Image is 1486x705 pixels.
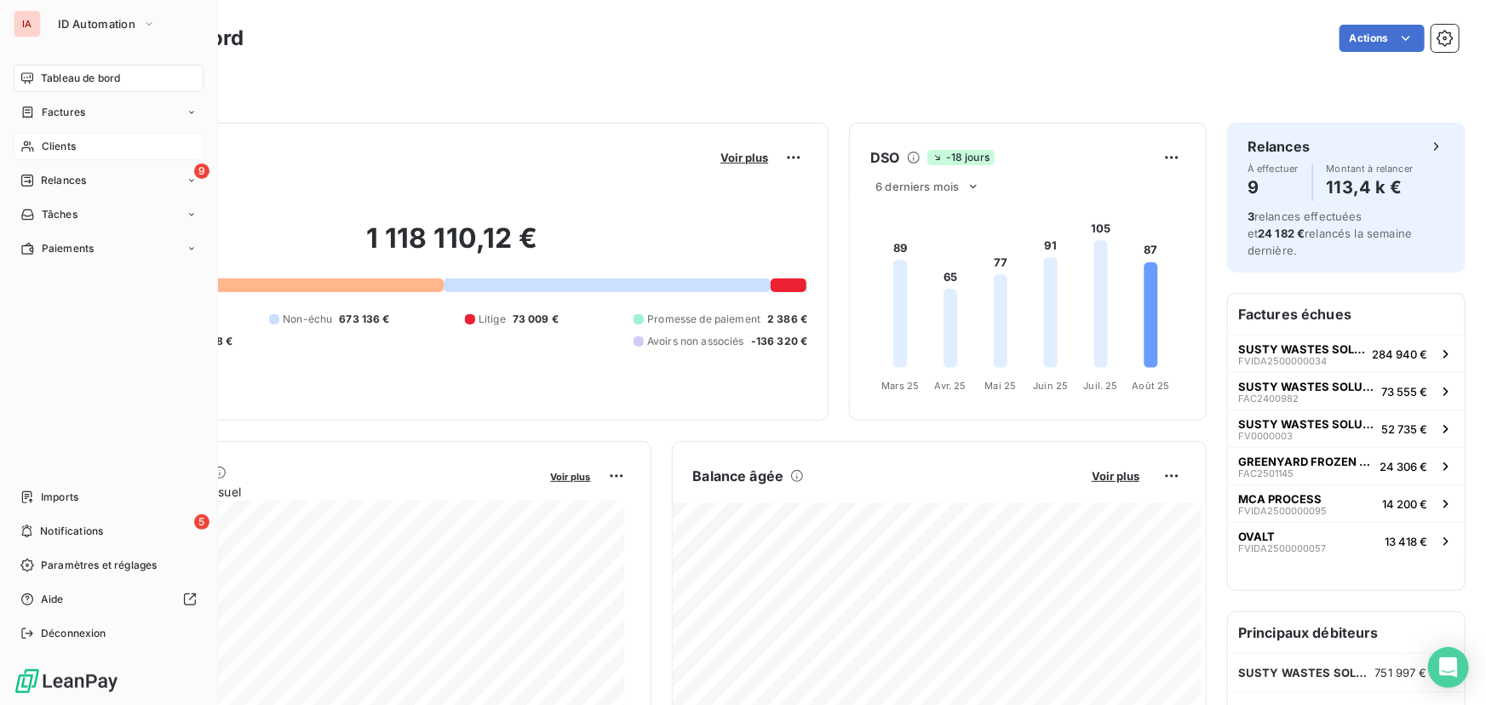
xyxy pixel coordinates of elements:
[1381,385,1427,398] span: 73 555 €
[1238,506,1327,516] span: FVIDA2500000095
[58,17,135,31] span: ID Automation
[513,312,559,327] span: 73 009 €
[1228,447,1465,484] button: GREENYARD FROZEN FRANCE SASFAC250114524 306 €
[14,586,204,613] a: Aide
[1238,417,1374,431] span: SUSTY WASTES SOLUTIONS [GEOGRAPHIC_DATA] (SWS FRANCE)
[194,514,209,530] span: 5
[551,471,591,483] span: Voir plus
[1327,163,1414,174] span: Montant à relancer
[42,105,85,120] span: Factures
[41,626,106,641] span: Déconnexion
[1340,25,1425,52] button: Actions
[14,235,204,262] a: Paiements
[1381,422,1427,436] span: 52 735 €
[42,139,76,154] span: Clients
[1238,492,1322,506] span: MCA PROCESS
[935,380,967,392] tspan: Avr. 25
[715,150,773,165] button: Voir plus
[1228,484,1465,522] button: MCA PROCESSFVIDA250000009514 200 €
[647,312,760,327] span: Promesse de paiement
[283,312,332,327] span: Non-échu
[927,150,995,165] span: -18 jours
[14,65,204,92] a: Tableau de bord
[14,99,204,126] a: Factures
[1238,455,1373,468] span: GREENYARD FROZEN FRANCE SAS
[1385,535,1427,548] span: 13 418 €
[1382,497,1427,511] span: 14 200 €
[1380,460,1427,473] span: 24 306 €
[42,207,77,222] span: Tâches
[875,180,959,193] span: 6 derniers mois
[1258,226,1305,240] span: 24 182 €
[41,592,64,607] span: Aide
[1248,174,1299,201] h4: 9
[1228,522,1465,559] button: OVALTFVIDA250000005713 418 €
[1372,347,1427,361] span: 284 940 €
[1133,380,1170,392] tspan: Août 25
[693,466,784,486] h6: Balance âgée
[1248,209,1254,223] span: 3
[1228,612,1465,653] h6: Principaux débiteurs
[720,151,768,164] span: Voir plus
[1238,530,1275,543] span: OVALT
[339,312,389,327] span: 673 136 €
[14,668,119,695] img: Logo LeanPay
[96,221,807,272] h2: 1 118 110,12 €
[1327,174,1414,201] h4: 113,4 k €
[1238,431,1293,441] span: FV0000003
[1228,372,1465,410] button: SUSTY WASTES SOLUTIONS [GEOGRAPHIC_DATA] (SWS FRANCE)FAC240098273 555 €
[1087,468,1145,484] button: Voir plus
[1238,342,1365,356] span: SUSTY WASTES SOLUTIONS [GEOGRAPHIC_DATA] (SWS FRANCE)
[546,468,596,484] button: Voir plus
[882,380,920,392] tspan: Mars 25
[1228,294,1465,335] h6: Factures échues
[41,558,157,573] span: Paramètres et réglages
[1238,380,1374,393] span: SUSTY WASTES SOLUTIONS [GEOGRAPHIC_DATA] (SWS FRANCE)
[14,167,204,194] a: 9Relances
[14,201,204,228] a: Tâches
[870,147,899,168] h6: DSO
[42,241,94,256] span: Paiements
[1034,380,1069,392] tspan: Juin 25
[40,524,103,539] span: Notifications
[1238,393,1299,404] span: FAC2400982
[1248,163,1299,174] span: À effectuer
[14,484,204,511] a: Imports
[647,334,744,349] span: Avoirs non associés
[1428,647,1469,688] div: Open Intercom Messenger
[1238,543,1326,553] span: FVIDA2500000057
[1228,410,1465,447] button: SUSTY WASTES SOLUTIONS [GEOGRAPHIC_DATA] (SWS FRANCE)FV000000352 735 €
[14,10,41,37] div: IA
[767,312,807,327] span: 2 386 €
[985,380,1017,392] tspan: Mai 25
[1248,209,1412,257] span: relances effectuées et relancés la semaine dernière.
[1238,666,1375,679] span: SUSTY WASTES SOLUTIONS [GEOGRAPHIC_DATA] (SWS FRANCE)
[751,334,808,349] span: -136 320 €
[1248,136,1310,157] h6: Relances
[1375,666,1427,679] span: 751 997 €
[1238,468,1294,479] span: FAC2501145
[96,483,539,501] span: Chiffre d'affaires mensuel
[41,71,120,86] span: Tableau de bord
[479,312,506,327] span: Litige
[1238,356,1327,366] span: FVIDA2500000034
[14,133,204,160] a: Clients
[14,552,204,579] a: Paramètres et réglages
[41,173,86,188] span: Relances
[1084,380,1118,392] tspan: Juil. 25
[1092,469,1139,483] span: Voir plus
[41,490,78,505] span: Imports
[1228,335,1465,372] button: SUSTY WASTES SOLUTIONS [GEOGRAPHIC_DATA] (SWS FRANCE)FVIDA2500000034284 940 €
[194,163,209,179] span: 9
